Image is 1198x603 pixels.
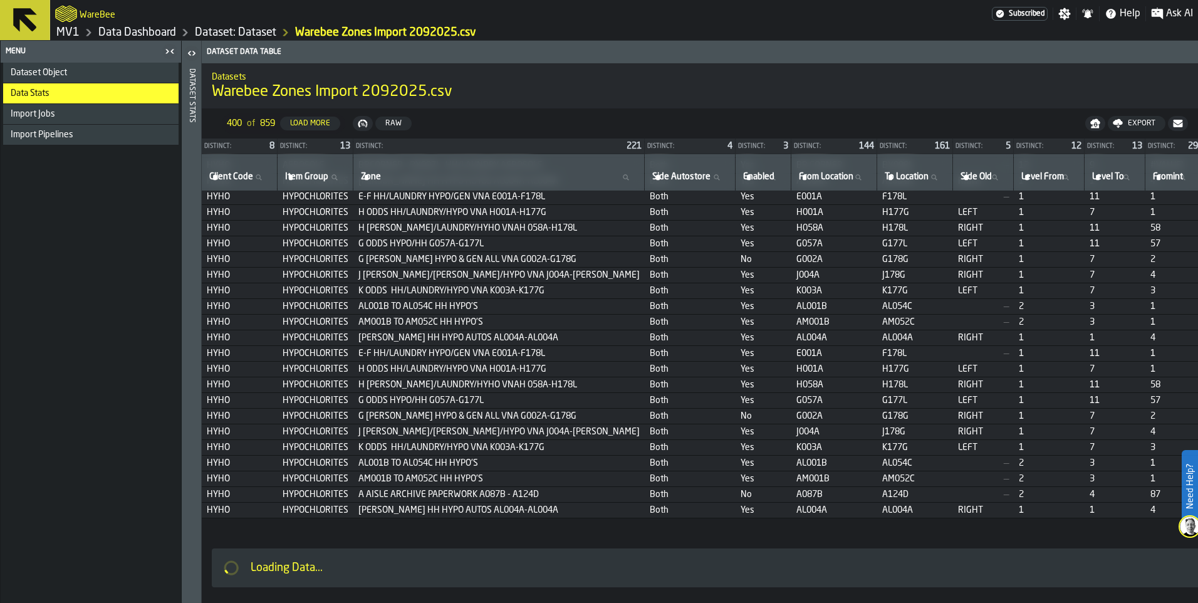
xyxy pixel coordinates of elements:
[1019,223,1080,233] span: 1
[882,239,948,249] span: G177L
[1090,364,1140,374] span: 7
[741,301,786,312] span: Yes
[650,192,731,202] span: Both
[958,458,1009,468] span: —
[283,192,348,202] span: HYPOCHLORITES
[1090,223,1140,233] span: 11
[958,411,1009,421] span: RIGHT
[1150,169,1195,186] input: label
[650,286,731,296] span: Both
[961,172,992,182] span: label
[650,349,731,359] span: Both
[1090,254,1140,265] span: 7
[1019,286,1080,296] span: 1
[1019,192,1080,202] span: 1
[741,254,786,265] span: No
[1090,443,1140,453] span: 7
[283,254,348,265] span: HYPOCHLORITES
[1019,427,1080,437] span: 1
[627,142,642,150] span: 221
[283,380,348,390] span: HYPOCHLORITES
[741,169,786,186] input: label
[1090,286,1140,296] span: 7
[1,41,181,63] header: Menu
[796,411,872,421] span: G002A
[1019,364,1080,374] span: 1
[56,26,80,39] a: link-to-/wh/i/3ccf57d1-1e0c-4a81-a3bb-c2011c5f0d50
[283,223,348,233] span: HYPOCHLORITES
[741,443,786,453] span: Yes
[650,270,731,280] span: Both
[882,380,948,390] span: H178L
[953,139,1013,154] div: StatList-item-Distinct:
[3,104,179,125] li: menu Import Jobs
[1150,396,1196,406] span: 57
[882,458,948,468] span: AL054C
[799,172,853,182] span: label
[1150,427,1196,437] span: 4
[958,169,1008,186] input: label
[207,333,273,343] span: HYHO
[783,142,788,150] span: 3
[358,443,640,453] span: K ODDS HH/LAUNDRY/HYPO VNA K003A-K177G
[11,109,55,119] span: Import Jobs
[650,411,731,421] span: Both
[743,172,774,182] span: label
[55,25,624,40] nav: Breadcrumb
[1150,301,1196,312] span: 1
[1150,364,1196,374] span: 1
[882,169,947,186] input: label
[650,207,731,218] span: Both
[796,286,872,296] span: K003A
[958,286,1009,296] span: LEFT
[207,239,273,249] span: HYHO
[1120,6,1140,21] span: Help
[3,125,179,145] li: menu Import Pipelines
[3,63,179,83] li: menu Dataset Object
[958,223,1009,233] span: RIGHT
[859,142,874,150] span: 144
[207,169,272,186] input: label
[741,286,786,296] span: Yes
[958,317,1009,327] span: —
[1150,380,1196,390] span: 58
[736,139,791,154] div: StatList-item-Distinct:
[958,333,1009,343] span: RIGHT
[207,380,273,390] span: HYHO
[958,364,1009,374] span: LEFT
[796,443,872,453] span: K003A
[1150,207,1196,218] span: 1
[1019,396,1080,406] span: 1
[283,270,348,280] span: HYPOCHLORITES
[796,254,872,265] span: G002A
[283,169,348,186] input: label
[161,44,179,59] label: button-toggle-Close me
[1090,239,1140,249] span: 11
[340,142,350,150] span: 13
[283,349,348,359] span: HYPOCHLORITES
[958,349,1009,359] span: —
[207,396,273,406] span: HYHO
[796,349,872,359] span: E001A
[207,458,273,468] span: HYHO
[796,223,872,233] span: H058A
[882,317,948,327] span: AM052C
[1019,301,1080,312] span: 2
[958,396,1009,406] span: LEFT
[207,411,273,421] span: HYHO
[11,130,73,140] span: Import Pipelines
[1090,380,1140,390] span: 11
[1123,119,1160,128] div: Export
[882,349,948,359] span: F178L
[269,142,274,150] span: 8
[358,380,640,390] span: H [PERSON_NAME]/LAUNDRY/HYHO VNAH 058A-H178L
[278,139,353,154] div: StatList-item-Distinct:
[283,443,348,453] span: HYPOCHLORITES
[958,443,1009,453] span: LEFT
[358,286,640,296] span: K ODDS HH/LAUNDRY/HYPO VNA K003A-K177G
[1019,349,1080,359] span: 1
[650,169,730,186] input: label
[1019,317,1080,327] span: 2
[882,396,948,406] span: G177L
[882,207,948,218] span: H177G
